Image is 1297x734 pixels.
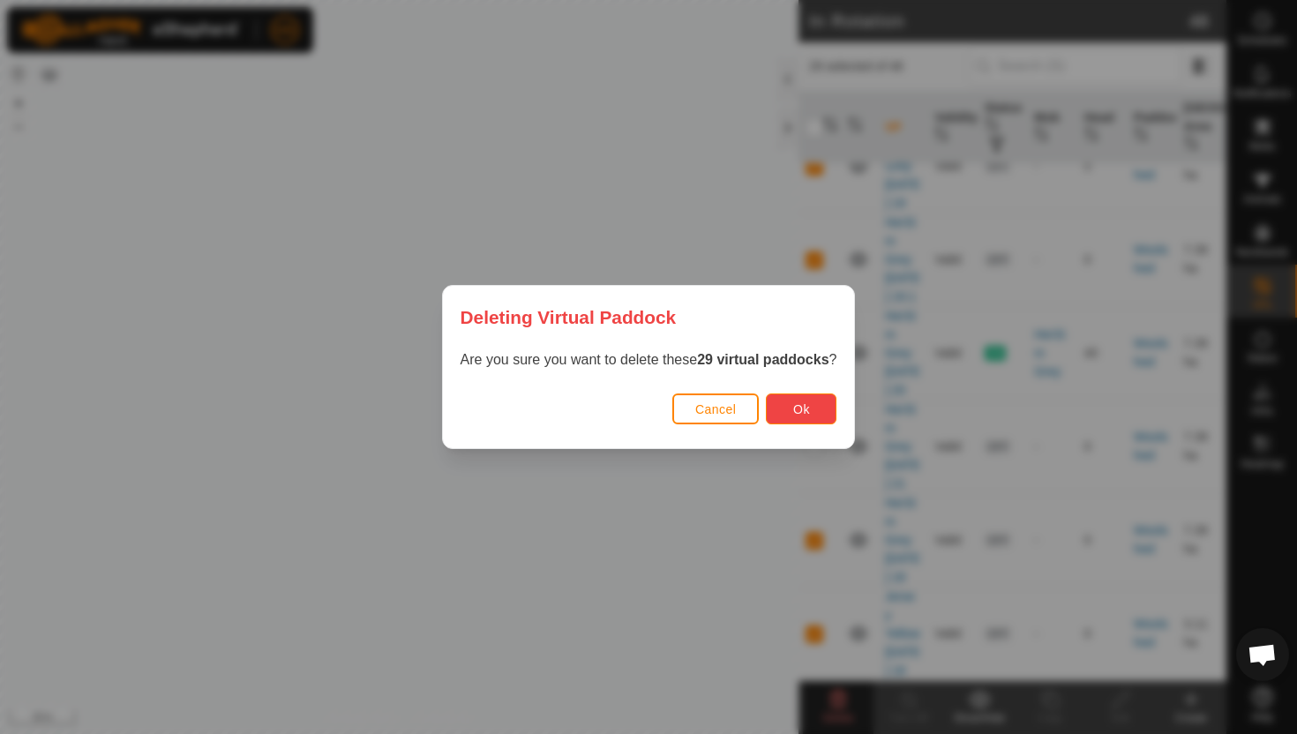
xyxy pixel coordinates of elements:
[766,393,836,424] button: Ok
[1236,628,1289,681] div: Open chat
[461,303,677,331] span: Deleting Virtual Paddock
[461,352,837,367] span: Are you sure you want to delete these ?
[697,352,828,367] strong: 29 virtual paddocks
[793,402,810,416] span: Ok
[672,393,760,424] button: Cancel
[695,402,737,416] span: Cancel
